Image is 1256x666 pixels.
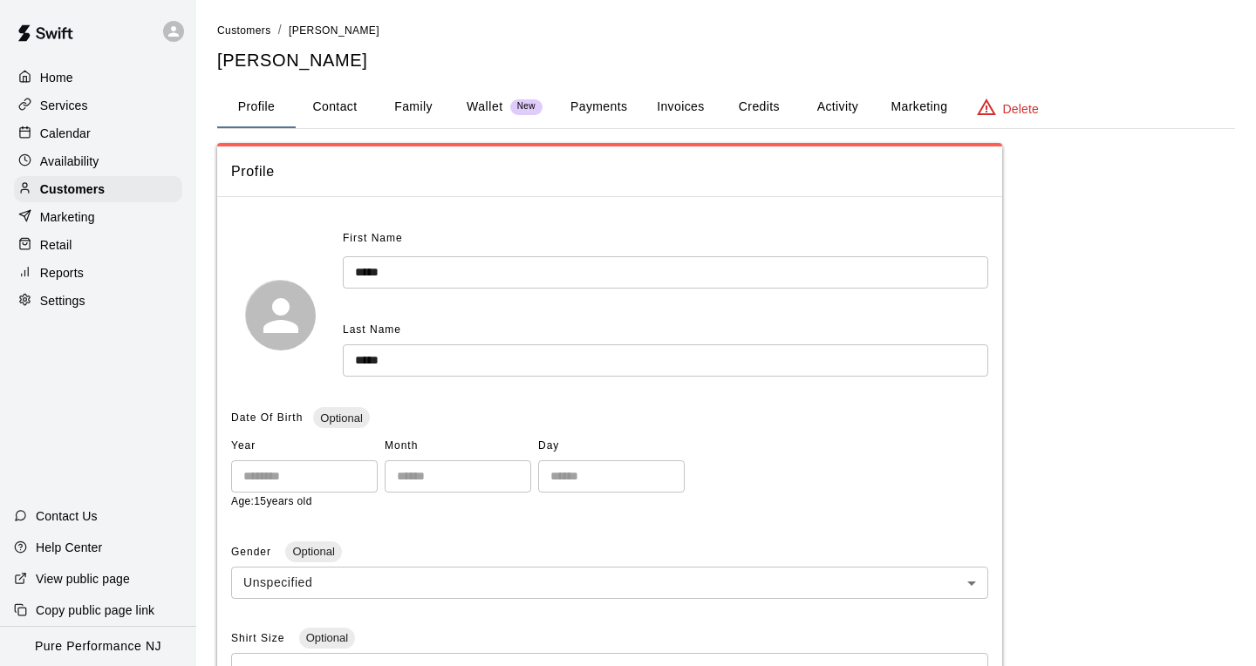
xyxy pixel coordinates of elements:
span: First Name [343,225,403,253]
span: Optional [313,411,369,425]
p: Marketing [40,208,95,226]
span: Day [538,432,685,460]
p: Home [40,69,73,86]
p: Calendar [40,125,91,142]
p: Services [40,97,88,114]
a: Services [14,92,182,119]
button: Invoices [641,86,720,128]
span: Year [231,432,378,460]
a: Settings [14,288,182,314]
a: Calendar [14,120,182,146]
span: Age: 15 years old [231,495,312,507]
span: Profile [231,160,988,183]
span: Last Name [343,323,401,336]
span: Shirt Size [231,632,289,644]
button: Activity [798,86,877,128]
p: Delete [1003,100,1039,118]
a: Customers [14,176,182,202]
a: Reports [14,260,182,286]
button: Credits [720,86,798,128]
p: Wallet [467,98,503,116]
a: Availability [14,148,182,174]
p: Availability [40,153,99,170]
p: Help Center [36,539,102,556]
span: Gender [231,546,275,558]
p: View public page [36,570,130,588]
a: Marketing [14,204,182,230]
p: Contact Us [36,507,98,525]
button: Family [374,86,453,128]
span: Month [385,432,531,460]
li: / [278,21,282,39]
span: Optional [285,545,341,558]
button: Contact [296,86,374,128]
span: Customers [217,24,271,37]
span: Optional [299,631,355,644]
p: Customers [40,180,105,198]
p: Retail [40,236,72,254]
h5: [PERSON_NAME] [217,49,1235,72]
span: New [510,101,543,112]
span: Date Of Birth [231,411,303,424]
p: Reports [40,264,84,282]
div: Unspecified [231,567,988,599]
nav: breadcrumb [217,21,1235,40]
p: Pure Performance NJ [35,637,161,656]
a: Home [14,65,182,91]
p: Copy public page link [36,601,154,619]
div: basic tabs example [217,86,1235,128]
span: [PERSON_NAME] [289,24,379,37]
button: Profile [217,86,296,128]
button: Marketing [877,86,961,128]
a: Customers [217,23,271,37]
a: Retail [14,232,182,258]
button: Payments [556,86,641,128]
p: Settings [40,292,85,309]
